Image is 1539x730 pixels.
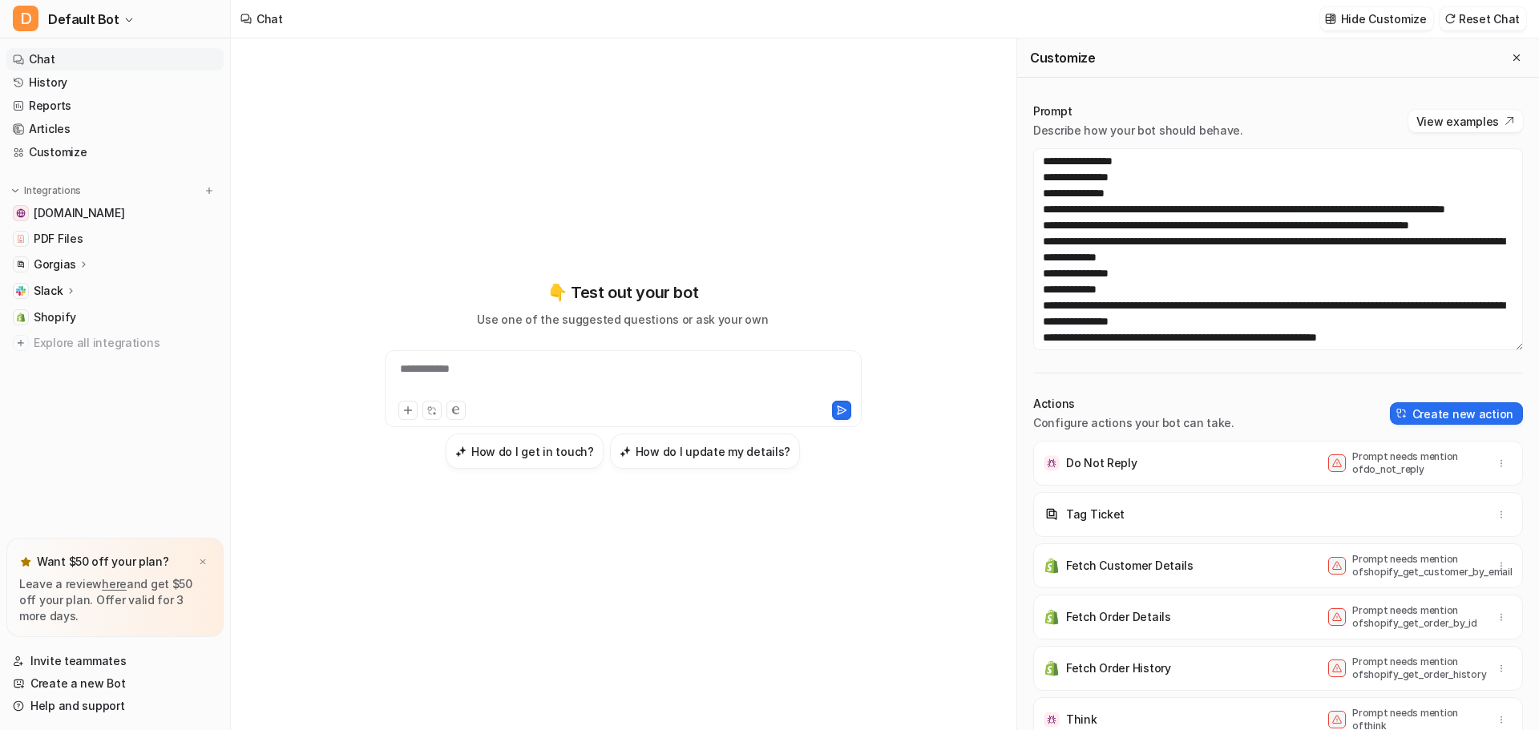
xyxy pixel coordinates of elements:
img: How do I get in touch? [455,446,467,458]
p: 👇 Test out your bot [547,280,698,305]
p: Describe how your bot should behave. [1033,123,1243,139]
button: How do I update my details?How do I update my details? [610,434,800,469]
a: Invite teammates [6,650,224,672]
p: Actions [1033,396,1234,412]
a: Chat [6,48,224,71]
span: PDF Files [34,231,83,247]
h3: How do I update my details? [636,443,790,460]
button: Hide Customize [1320,7,1433,30]
button: Reset Chat [1440,7,1526,30]
a: Customize [6,141,224,163]
p: Fetch Customer Details [1066,558,1194,574]
img: star [19,555,32,568]
p: Hide Customize [1341,10,1427,27]
span: Shopify [34,309,76,325]
div: Chat [256,10,283,27]
p: Integrations [24,184,81,197]
span: Explore all integrations [34,330,217,356]
img: How do I update my details? [620,446,631,458]
p: Configure actions your bot can take. [1033,415,1234,431]
img: PDF Files [16,234,26,244]
span: D [13,6,38,31]
a: Reports [6,95,224,117]
p: Gorgias [34,256,76,272]
img: expand menu [10,185,21,196]
p: Prompt [1033,103,1243,119]
a: Help and support [6,695,224,717]
span: Default Bot [48,8,119,30]
img: Do Not Reply icon [1044,455,1060,471]
img: Shopify [16,313,26,322]
p: Use one of the suggested questions or ask your own [477,311,768,328]
a: PDF FilesPDF Files [6,228,224,250]
a: Articles [6,118,224,140]
img: Slack [16,286,26,296]
img: menu_add.svg [204,185,215,196]
button: Create new action [1390,402,1523,425]
p: Prompt needs mention of shopify_get_order_history [1352,655,1480,681]
img: customize [1325,13,1336,25]
img: x [198,557,208,567]
h3: How do I get in touch? [471,443,594,460]
img: help.years.com [16,208,26,218]
p: Slack [34,283,63,299]
p: Prompt needs mention of shopify_get_customer_by_email [1352,553,1480,579]
img: Fetch Customer Details icon [1044,558,1060,574]
a: ShopifyShopify [6,306,224,329]
img: Fetch Order History icon [1044,660,1060,676]
p: Want $50 off your plan? [37,554,169,570]
a: Create a new Bot [6,672,224,695]
p: Leave a review and get $50 off your plan. Offer valid for 3 more days. [19,576,211,624]
button: Integrations [6,183,86,199]
p: Prompt needs mention of shopify_get_order_by_id [1352,604,1480,630]
img: Think icon [1044,712,1060,728]
img: Tag Ticket icon [1044,506,1060,522]
p: Fetch Order Details [1066,609,1171,625]
p: Tag Ticket [1066,506,1125,522]
h2: Customize [1030,50,1095,66]
a: History [6,71,224,94]
img: Fetch Order Details icon [1044,609,1060,625]
button: How do I get in touch?How do I get in touch? [446,434,604,469]
span: [DOMAIN_NAME] [34,205,124,221]
img: reset [1444,13,1456,25]
p: Think [1066,712,1097,728]
img: explore all integrations [13,335,29,351]
a: Explore all integrations [6,332,224,354]
button: Close flyout [1507,48,1526,67]
p: Do Not Reply [1066,455,1137,471]
button: View examples [1408,110,1523,132]
p: Prompt needs mention of do_not_reply [1352,450,1480,476]
a: help.years.com[DOMAIN_NAME] [6,202,224,224]
img: create-action-icon.svg [1396,408,1408,419]
a: here [102,577,127,591]
p: Fetch Order History [1066,660,1171,676]
img: Gorgias [16,260,26,269]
